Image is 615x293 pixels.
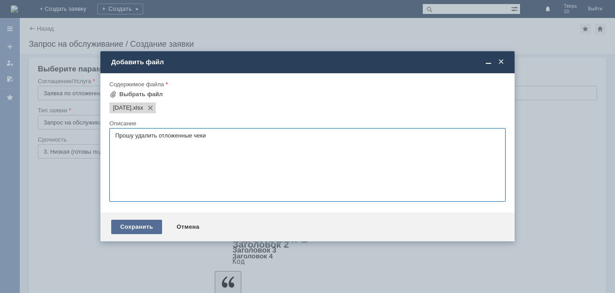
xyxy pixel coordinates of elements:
div: Добавить файл [111,58,506,66]
div: Выбрать файл [119,91,163,98]
span: 10.09.2025.xlsx [113,104,131,111]
span: Закрыть [497,58,506,66]
div: Содержимое файла [109,81,504,87]
span: 10.09.2025.xlsx [131,104,143,111]
span: Свернуть (Ctrl + M) [484,58,493,66]
div: Описание [109,120,504,126]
